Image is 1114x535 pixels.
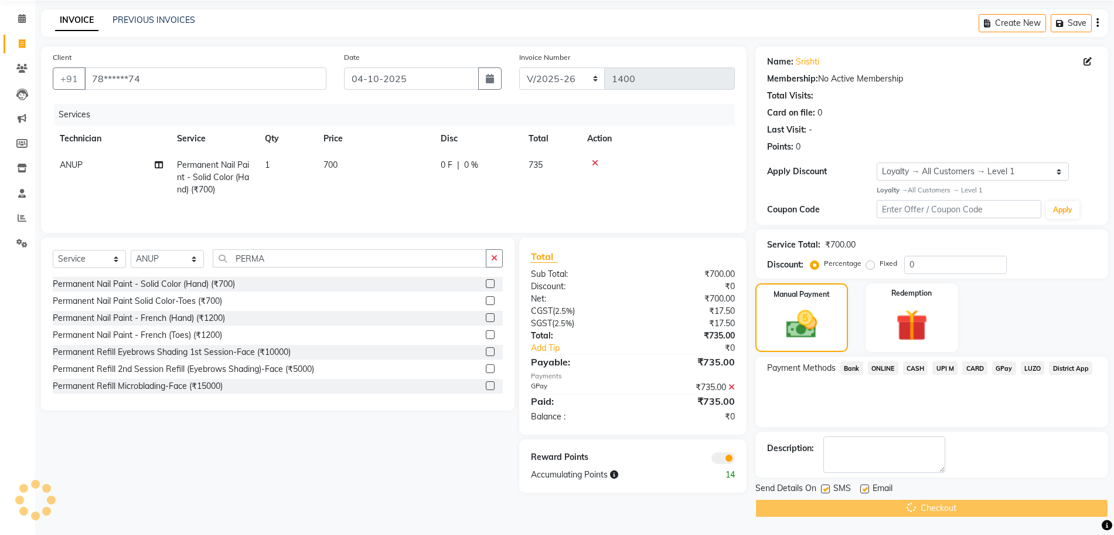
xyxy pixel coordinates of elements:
div: GPay [522,381,633,394]
div: Total: [522,330,633,342]
button: Apply [1046,201,1079,219]
div: Membership: [767,73,818,85]
div: Service Total: [767,239,820,251]
div: Services [54,104,744,126]
span: LUZO [1021,361,1045,375]
div: Card on file: [767,107,815,119]
button: +91 [53,67,86,90]
button: Create New [979,14,1046,32]
a: PREVIOUS INVOICES [113,15,195,25]
div: No Active Membership [767,73,1096,85]
div: Payable: [522,355,633,369]
div: ₹0 [651,342,744,354]
div: Last Visit: [767,124,806,136]
div: ₹17.50 [633,305,744,317]
input: Search by Name/Mobile/Email/Code [84,67,326,90]
span: 2.5% [555,306,573,316]
div: Permanent Nail Paint Solid Color-Toes (₹700) [53,295,222,307]
div: Total Visits: [767,90,813,102]
div: Name: [767,56,793,68]
div: Balance : [522,411,633,423]
input: Enter Offer / Coupon Code [877,200,1041,218]
div: - [809,124,812,136]
div: Reward Points [522,451,633,464]
span: Bank [840,361,863,375]
label: Client [53,52,71,63]
div: Points: [767,141,793,153]
div: ₹735.00 [633,330,744,342]
label: Percentage [824,258,861,269]
div: ₹0 [633,411,744,423]
span: 1 [265,160,270,170]
span: 0 % [464,159,478,171]
div: Permanent Nail Paint - Solid Color (Hand) (₹700) [53,278,235,290]
a: Srishti [796,56,819,68]
img: _gift.svg [886,306,938,346]
span: CASH [903,361,928,375]
th: Technician [53,126,170,152]
div: Coupon Code [767,204,877,216]
span: | [457,159,459,171]
div: ₹735.00 [633,355,744,369]
span: 700 [323,160,338,170]
div: Permanent Nail Paint - French (Hand) (₹1200) [53,312,225,324]
div: ₹700.00 [825,239,856,251]
th: Action [580,126,735,152]
div: Permanent Refill 2nd Session Refill (Eyebrows Shading)-Face (₹5000) [53,363,314,375]
div: Discount: [767,259,803,271]
span: 0 F [441,159,452,171]
img: _cash.svg [776,307,826,343]
label: Redemption [891,288,932,299]
div: Description: [767,442,814,455]
span: ANUP [60,160,83,170]
span: SGST [531,318,552,329]
span: Email [873,482,892,497]
th: Service [170,126,258,152]
div: 0 [796,141,800,153]
button: Save [1051,14,1092,32]
div: Apply Discount [767,165,877,178]
label: Manual Payment [774,289,830,300]
div: 0 [817,107,822,119]
span: Payment Methods [767,362,836,374]
span: Send Details On [755,482,816,497]
span: UPI M [932,361,958,375]
span: District App [1049,361,1092,375]
div: ₹700.00 [633,268,744,280]
span: Total [531,250,558,263]
div: ₹0 [633,280,744,293]
th: Price [316,126,434,152]
div: 14 [688,469,744,481]
th: Total [522,126,580,152]
div: Discount: [522,280,633,293]
span: SMS [833,482,851,497]
span: 735 [529,160,543,170]
a: INVOICE [55,10,98,31]
div: Net: [522,293,633,305]
th: Disc [434,126,522,152]
span: Permanent Nail Paint - Solid Color (Hand) (₹700) [177,160,249,195]
th: Qty [258,126,316,152]
span: 2.5% [554,319,572,328]
div: ( ) [522,317,633,330]
div: Permanent Nail Paint - French (Toes) (₹1200) [53,329,222,341]
label: Date [344,52,360,63]
div: ₹735.00 [633,381,744,394]
div: Payments [531,371,735,381]
div: Permanent Refill Microblading-Face (₹15000) [53,380,223,392]
div: Permanent Refill Eyebrows Shading 1st Session-Face (₹10000) [53,346,291,358]
div: Paid: [522,394,633,408]
span: CARD [962,361,987,375]
div: ₹735.00 [633,394,744,408]
div: Sub Total: [522,268,633,280]
span: ONLINE [868,361,898,375]
span: GPay [992,361,1016,375]
input: Search or Scan [213,249,486,267]
label: Invoice Number [519,52,570,63]
strong: Loyalty → [877,186,908,194]
span: CGST [531,306,553,316]
div: Accumulating Points [522,469,689,481]
label: Fixed [880,258,897,269]
div: ( ) [522,305,633,317]
a: Add Tip [522,342,652,354]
